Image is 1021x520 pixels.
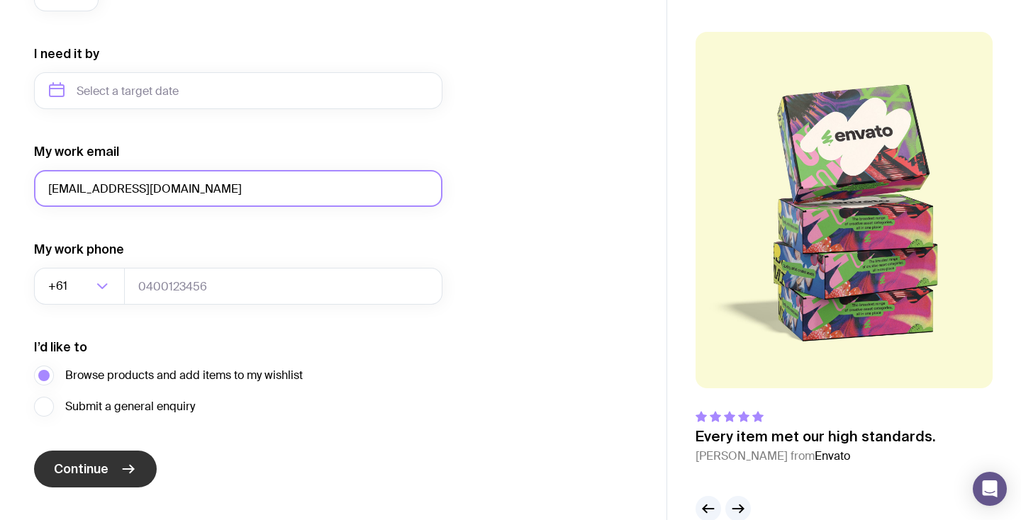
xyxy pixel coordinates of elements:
div: Open Intercom Messenger [973,472,1007,506]
label: My work email [34,143,119,160]
label: My work phone [34,241,124,258]
input: 0400123456 [124,268,442,305]
span: Browse products and add items to my wishlist [65,367,303,384]
label: I’d like to [34,339,87,356]
button: Continue [34,451,157,487]
p: Every item met our high standards. [696,428,936,445]
input: Search for option [70,268,92,305]
span: Submit a general enquiry [65,398,195,415]
div: Search for option [34,268,125,305]
span: Continue [54,460,108,477]
cite: [PERSON_NAME] from [696,448,936,465]
span: +61 [48,268,70,305]
label: I need it by [34,45,99,62]
input: Select a target date [34,72,442,109]
span: Envato [815,448,850,463]
input: you@email.com [34,170,442,207]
